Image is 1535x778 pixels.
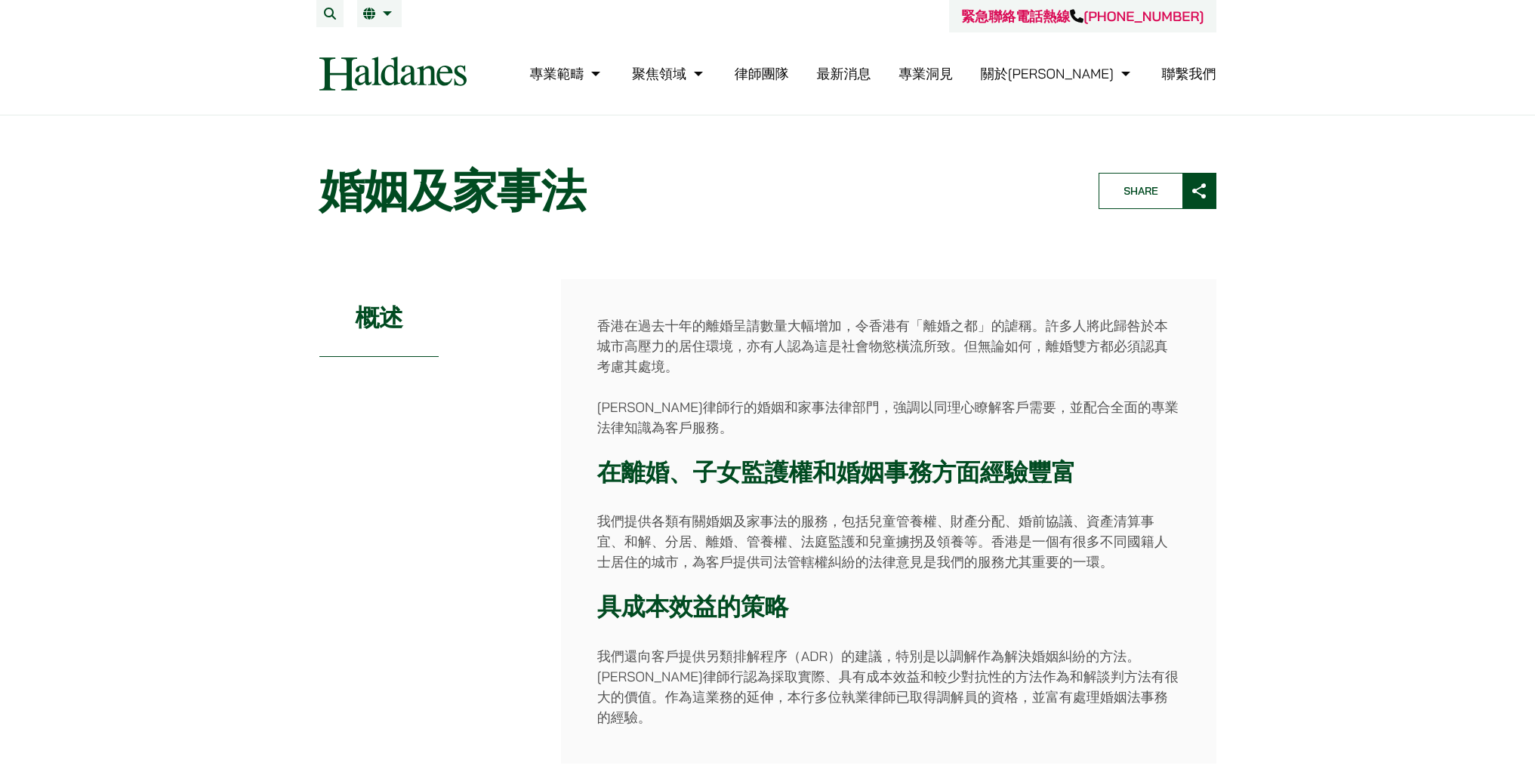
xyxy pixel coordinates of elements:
a: 繁 [363,8,396,20]
a: 聚焦領域 [632,65,707,82]
h2: 概述 [319,279,439,357]
a: 專業範疇 [529,65,604,82]
a: 聯繫我們 [1162,65,1216,82]
h3: 具成本效益的策略 [597,592,1180,621]
a: 關於何敦 [981,65,1134,82]
p: 香港在過去十年的離婚呈請數量大幅增加，令香港有「離婚之都」的謔稱。許多人將此歸咎於本城市高壓力的居住環境，亦有人認為這是社會物慾橫流所致。但無論如何，離婚雙方都必須認真考慮其處境。 [597,315,1180,377]
a: 緊急聯絡電話熱線[PHONE_NUMBER] [961,8,1204,25]
h1: 婚姻及家事法 [319,164,1073,218]
h3: 在離婚、子女監護權和婚姻事務方面經驗豐富 [597,458,1180,487]
button: Share [1099,173,1216,209]
a: 最新消息 [816,65,871,82]
p: 我們還向客戶提供另類排解程序（ADR）的建議，特別是以調解作為解決婚姻糾紛的方法。[PERSON_NAME]律師行認為採取實際、具有成本效益和較少對抗性的方法作為和解談判方法有很大的價值。作為這... [597,646,1180,727]
span: Share [1099,174,1182,208]
a: 專業洞見 [898,65,953,82]
p: [PERSON_NAME]律師行的婚姻和家事法律部門，強調以同理心瞭解客戶需要，並配合全面的專業法律知識為客戶服務。 [597,397,1180,438]
p: 我們提供各類有關婚姻及家事法的服務，包括兒童管養權、財產分配、婚前協議、資產清算事宜、和解、分居、離婚、管養權、法庭監護和兒童擄拐及領養等。香港是一個有很多不同國籍人士居住的城市，為客戶提供司法... [597,511,1180,572]
a: 律師團隊 [735,65,789,82]
img: Logo of Haldanes [319,57,467,91]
